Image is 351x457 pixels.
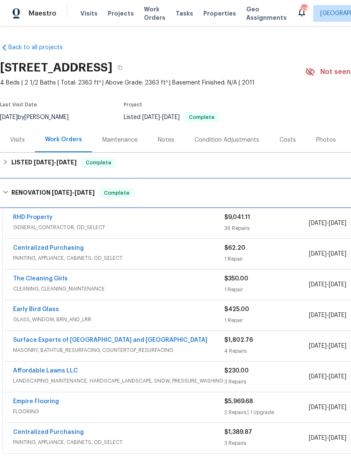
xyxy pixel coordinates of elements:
span: [DATE] [329,282,346,288]
span: $62.20 [224,245,245,251]
span: [DATE] [329,404,346,410]
a: Empire Flooring [13,399,59,404]
h6: LISTED [11,158,77,168]
div: 3 Repairs [224,378,309,386]
span: MASONRY, BATHTUB_RESURFACING, COUNTERTOP_RESURFACING [13,346,224,354]
a: Centralized Purchasing [13,429,84,435]
span: $5,969.68 [224,399,253,404]
div: 36 Repairs [224,224,309,232]
span: [DATE] [309,343,327,349]
span: [DATE] [329,343,346,349]
span: [DATE] [34,159,54,165]
span: Complete [101,189,133,197]
div: 48 [301,5,307,13]
span: CLEANING, CLEANING_MAINTENANCE [13,285,224,293]
div: 4 Repairs [224,347,309,355]
span: [DATE] [74,190,95,195]
span: [DATE] [142,114,160,120]
div: Notes [158,136,174,144]
span: [DATE] [309,374,327,380]
span: Complete [82,158,115,167]
span: [DATE] [329,374,346,380]
span: - [309,280,346,289]
div: Work Orders [45,135,82,144]
button: Copy Address [112,60,128,75]
a: Centralized Purchasing [13,245,84,251]
span: [DATE] [329,251,346,257]
span: PAINTING, APPLIANCE, CABINETS, OD_SELECT [13,254,224,262]
span: Visits [80,9,98,18]
a: Early Bird Glass [13,306,59,312]
h6: RENOVATION [11,188,95,198]
div: Visits [10,136,25,144]
span: [DATE] [162,114,180,120]
div: Condition Adjustments [194,136,259,144]
a: Surface Experts of [GEOGRAPHIC_DATA] and [GEOGRAPHIC_DATA] [13,337,207,343]
span: - [309,311,346,320]
span: Projects [108,9,134,18]
div: 1 Repair [224,316,309,325]
div: Maintenance [102,136,138,144]
span: - [309,434,346,442]
span: Tasks [175,11,193,16]
span: Geo Assignments [246,5,287,22]
a: RHD Property [13,214,53,220]
span: - [142,114,180,120]
span: [DATE] [329,220,346,226]
span: - [309,403,346,412]
span: [DATE] [329,312,346,318]
span: [DATE] [309,312,327,318]
span: $1,802.76 [224,337,253,343]
div: 1 Repair [224,255,309,263]
div: 2 Repairs | 1 Upgrade [224,408,309,417]
a: The Cleaning Girls [13,276,68,282]
span: [DATE] [329,435,346,441]
span: Work Orders [144,5,165,22]
span: PAINTING, APPLIANCE, CABINETS, OD_SELECT [13,438,224,446]
span: [DATE] [309,282,327,288]
span: Listed [124,114,219,120]
span: [DATE] [52,190,72,195]
span: [DATE] [309,220,327,226]
span: $9,041.11 [224,214,250,220]
span: - [34,159,77,165]
span: - [52,190,95,195]
div: 1 Repair [224,285,309,294]
span: - [309,250,346,258]
div: Photos [316,136,336,144]
span: Complete [186,115,218,120]
span: - [309,372,346,381]
span: [DATE] [56,159,77,165]
span: - [309,219,346,227]
span: $230.00 [224,368,249,374]
span: - [309,342,346,350]
span: GLASS_WINDOW, BRN_AND_LRR [13,315,224,324]
div: Costs [279,136,296,144]
div: 3 Repairs [224,439,309,447]
a: Affordable Lawns LLC [13,368,78,374]
span: $425.00 [224,306,249,312]
span: $1,389.87 [224,429,252,435]
span: Project [124,102,142,107]
span: Maestro [29,9,56,18]
span: LANDSCAPING_MAINTENANCE, HARDSCAPE_LANDSCAPE, SNOW, PRESSURE_WASHING [13,377,224,385]
span: [DATE] [309,404,327,410]
span: Properties [203,9,236,18]
span: FLOORING [13,407,224,416]
span: $350.00 [224,276,248,282]
span: [DATE] [309,251,327,257]
span: GENERAL_CONTRACTOR, OD_SELECT [13,223,224,232]
span: [DATE] [309,435,327,441]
